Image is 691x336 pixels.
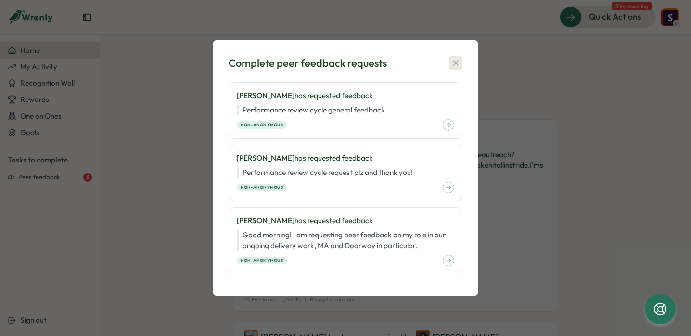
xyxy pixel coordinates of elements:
[237,216,294,225] span: [PERSON_NAME]
[237,153,294,162] span: [PERSON_NAME]
[237,215,454,226] p: has requested feedback
[237,167,454,178] p: Performance review cycle request plz and thank you!
[241,122,283,128] span: Non-anonymous
[229,207,462,274] a: [PERSON_NAME]has requested feedback Good morning! I am requesting peer feedback on my role in our...
[229,82,462,139] a: [PERSON_NAME]has requested feedback Performance review cycle general feedback Non-anonymous
[237,153,454,163] p: has requested feedback
[229,145,462,201] a: [PERSON_NAME]has requested feedback Performance review cycle request plz and thank you! Non-anony...
[237,230,454,251] p: Good morning! I am requesting peer feedback on my role in our ongoing delivery work, MA and Doorw...
[241,257,283,264] span: Non-anonymous
[237,90,454,101] p: has requested feedback
[237,105,454,115] p: Performance review cycle general feedback
[241,184,283,191] span: Non-anonymous
[237,91,294,100] span: [PERSON_NAME]
[229,56,387,71] div: Complete peer feedback requests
